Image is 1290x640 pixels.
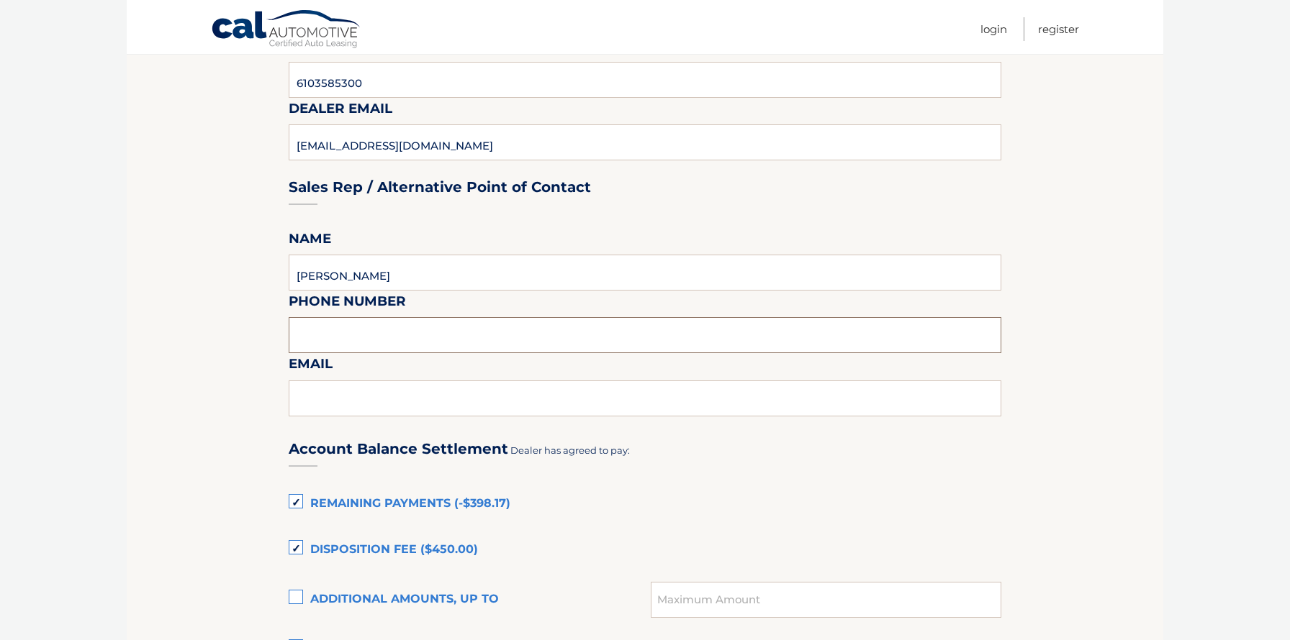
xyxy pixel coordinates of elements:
a: Register [1038,17,1079,41]
label: Disposition Fee ($450.00) [289,536,1001,564]
label: Email [289,353,333,380]
h3: Account Balance Settlement [289,440,508,458]
h3: Sales Rep / Alternative Point of Contact [289,178,591,196]
label: Remaining Payments (-$398.17) [289,490,1001,518]
label: Additional amounts, up to [289,585,651,614]
a: Cal Automotive [211,9,362,51]
label: Dealer Email [289,98,392,124]
label: Name [289,228,331,255]
label: Phone Number [289,291,406,317]
input: Maximum Amount [651,582,1001,618]
span: Dealer has agreed to pay: [510,444,630,456]
a: Login [980,17,1007,41]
